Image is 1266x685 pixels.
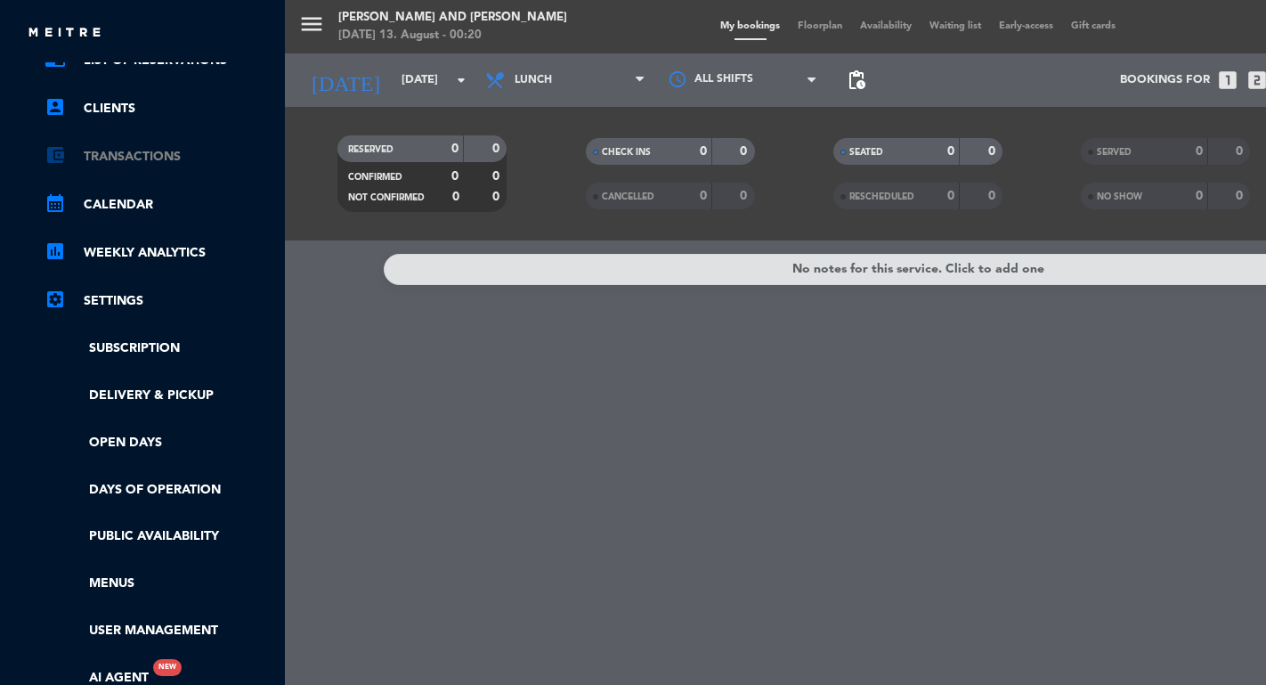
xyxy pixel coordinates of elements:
a: calendar_monthCalendar [45,194,276,216]
div: New [153,659,182,676]
a: Menus [45,574,276,594]
img: MEITRE [27,27,102,40]
i: settings_applications [45,289,66,310]
i: account_balance_wallet [45,144,66,166]
span: pending_actions [846,69,867,91]
i: calendar_month [45,192,66,214]
a: account_boxClients [45,98,276,119]
a: Subscription [45,338,276,359]
a: User Management [45,621,276,641]
i: account_box [45,96,66,118]
a: Public availability [45,526,276,547]
a: account_balance_walletTransactions [45,146,276,167]
a: Delivery & Pickup [45,386,276,406]
a: Days of operation [45,480,276,501]
i: assessment [45,241,66,262]
a: assessmentWeekly Analytics [45,242,276,264]
a: Open Days [45,433,276,453]
a: Settings [45,290,276,312]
